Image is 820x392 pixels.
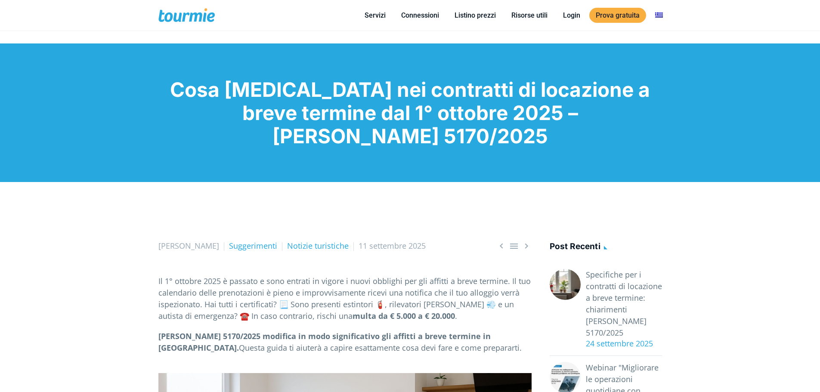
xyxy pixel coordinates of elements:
[448,10,502,21] a: Listino prezzi
[358,10,392,21] a: Servizi
[395,10,446,21] a: Connessioni
[563,11,580,19] font: Login
[509,241,519,251] a: 
[158,276,531,321] font: Il 1° ottobre 2025 è passato e sono entrati in vigore i nuovi obblighi per gli affitti a breve te...
[365,11,386,19] font: Servizi
[287,241,349,251] a: Notizie turistiche
[158,241,219,251] font: [PERSON_NAME]
[353,311,455,321] font: multa da € 5.000 a € 20.000
[557,10,587,21] a: Login
[586,269,662,338] font: Specifiche per i contratti di locazione a breve termine: chiarimenti [PERSON_NAME] 5170/2025
[521,241,532,251] span: Prossimo post
[586,338,653,349] font: 24 settembre 2025
[359,241,426,251] font: 11 settembre 2025
[589,8,646,23] a: Prova gratuita
[229,241,277,251] a: Suggerimenti
[505,10,554,21] a: Risorse utili
[455,11,496,19] font: Listino prezzi
[496,241,507,251] span: Post precedente
[239,343,522,353] font: Questa guida ti aiuterà a capire esattamente cosa devi fare e come prepararti.
[455,311,457,321] font: .
[158,331,491,353] font: [PERSON_NAME] 5170/2025 modifica in modo significativo gli affitti a breve termine in [GEOGRAPHIC...
[170,77,650,148] font: Cosa [MEDICAL_DATA] nei contratti di locazione a breve termine dal 1° ottobre 2025 – [PERSON_NAME...
[586,269,662,339] a: Specifiche per i contratti di locazione a breve termine: chiarimenti [PERSON_NAME] 5170/2025
[521,241,532,251] a: 
[496,241,507,251] a: 
[596,11,640,19] font: Prova gratuita
[550,241,600,251] font: Post recenti
[649,10,669,21] a: Cambia in
[511,11,548,19] font: Risorse utili
[401,11,439,19] font: Connessioni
